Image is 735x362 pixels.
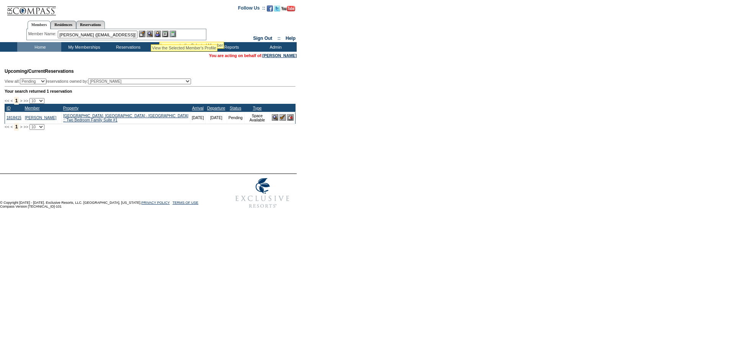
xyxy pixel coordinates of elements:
td: Vacation Collection [149,42,209,52]
span: > [20,98,22,103]
span: :: [278,36,281,41]
span: 1 [14,97,19,105]
span: < [10,124,13,129]
td: Pending [227,112,244,124]
img: View [147,31,153,37]
span: Upcoming/Current [5,69,45,74]
a: Property [63,106,78,110]
td: Space Available [244,112,270,124]
td: My Memberships [61,42,105,52]
img: Confirm Reservation [279,114,286,121]
a: Subscribe to our YouTube Channel [281,8,295,12]
a: Follow us on Twitter [274,8,280,12]
td: Reservations [105,42,149,52]
img: b_edit.gif [139,31,145,37]
a: Help [286,36,296,41]
td: Follow Us :: [238,5,265,14]
span: Reservations [5,69,74,74]
td: Admin [253,42,297,52]
a: Members [28,21,51,29]
div: Member Name: [28,31,58,37]
a: PRIVACY POLICY [141,201,170,205]
img: Follow us on Twitter [274,5,280,11]
a: Departure [207,106,225,110]
img: Cancel Reservation [287,114,294,121]
a: Type [253,106,261,110]
img: Subscribe to our YouTube Channel [281,6,295,11]
div: Impersonate the Selected Member [160,43,223,48]
div: View the Selected Member's Profile [152,46,216,50]
img: Reservations [162,31,168,37]
a: Become our fan on Facebook [267,8,273,12]
img: View Reservation [272,114,278,121]
a: ID [7,106,11,110]
a: Sign Out [253,36,272,41]
td: Home [17,42,61,52]
span: << [5,98,9,103]
a: [GEOGRAPHIC_DATA], [GEOGRAPHIC_DATA] - [GEOGRAPHIC_DATA] :: Two Bedroom Family Suite #1 [63,114,188,122]
td: Reports [209,42,253,52]
span: << [5,124,9,129]
img: Impersonate [154,31,161,37]
span: > [20,124,22,129]
a: [PERSON_NAME] [263,53,297,58]
span: >> [23,98,28,103]
a: Residences [51,21,76,29]
a: 1818415 [7,116,21,120]
img: b_calculator.gif [170,31,176,37]
span: >> [23,124,28,129]
span: 1 [14,123,19,131]
img: Exclusive Resorts [228,174,297,212]
a: Reservations [76,21,105,29]
a: [PERSON_NAME] [25,116,56,120]
a: Member [24,106,39,110]
a: Status [230,106,241,110]
font: You are acting on behalf of: [209,53,297,58]
a: TERMS OF USE [173,201,199,205]
a: Arrival [192,106,204,110]
div: View all: reservations owned by: [5,79,194,84]
td: [DATE] [206,112,227,124]
div: Your search returned 1 reservation [5,89,296,93]
td: [DATE] [190,112,205,124]
span: < [10,98,13,103]
img: Become our fan on Facebook [267,5,273,11]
